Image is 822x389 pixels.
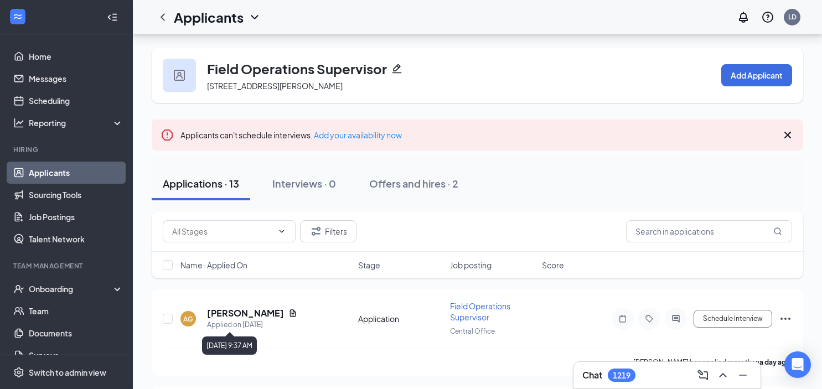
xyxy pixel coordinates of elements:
a: Sourcing Tools [29,184,123,206]
a: Home [29,45,123,68]
h5: [PERSON_NAME] [207,307,284,319]
div: Team Management [13,261,121,271]
a: Messages [29,68,123,90]
div: Applied on [DATE] [207,319,297,330]
svg: MagnifyingGlass [773,227,782,236]
div: Open Intercom Messenger [784,351,811,378]
div: 1219 [613,371,630,380]
div: Application [358,313,443,324]
button: ComposeMessage [694,366,712,384]
span: Stage [358,260,380,271]
span: Applicants can't schedule interviews. [180,130,402,140]
button: Schedule Interview [694,310,772,328]
h3: Field Operations Supervisor [207,59,387,78]
div: Switch to admin view [29,367,106,378]
span: Job posting [450,260,492,271]
div: Interviews · 0 [272,177,336,190]
a: Scheduling [29,90,123,112]
input: All Stages [172,225,273,237]
button: ChevronUp [714,366,732,384]
svg: ChevronLeft [156,11,169,24]
svg: Note [616,314,629,323]
span: Name · Applied On [180,260,247,271]
div: Reporting [29,117,124,128]
svg: QuestionInfo [761,11,774,24]
svg: Ellipses [779,312,792,325]
a: Surveys [29,344,123,366]
svg: ChevronDown [248,11,261,24]
svg: Cross [781,128,794,142]
svg: Collapse [107,12,118,23]
input: Search in applications [626,220,792,242]
h1: Applicants [174,8,244,27]
div: [DATE] 9:37 AM [202,336,257,355]
div: Offers and hires · 2 [369,177,458,190]
button: Minimize [734,366,752,384]
div: Applications · 13 [163,177,239,190]
svg: Minimize [736,369,749,382]
svg: ChevronUp [716,369,730,382]
a: Talent Network [29,228,123,250]
svg: ActiveChat [669,314,683,323]
svg: Tag [643,314,656,323]
span: Field Operations Supervisor [450,301,510,322]
a: Documents [29,322,123,344]
svg: Filter [309,225,323,238]
span: [STREET_ADDRESS][PERSON_NAME] [207,81,343,91]
span: Central Office [450,327,495,335]
div: Hiring [13,145,121,154]
svg: Settings [13,367,24,378]
svg: ChevronDown [277,227,286,236]
div: AG [183,314,193,324]
svg: ComposeMessage [696,369,710,382]
b: a day ago [759,358,790,366]
button: Filter Filters [300,220,356,242]
svg: UserCheck [13,283,24,294]
button: Add Applicant [721,64,792,86]
svg: WorkstreamLogo [12,11,23,22]
span: Score [542,260,564,271]
h3: Chat [582,369,602,381]
svg: Notifications [737,11,750,24]
p: [PERSON_NAME] has applied more than . [633,357,792,367]
a: Team [29,300,123,322]
a: Add your availability now [314,130,402,140]
a: Job Postings [29,206,123,228]
svg: Error [161,128,174,142]
svg: Analysis [13,117,24,128]
a: Applicants [29,162,123,184]
div: Onboarding [29,283,114,294]
div: LD [788,12,797,22]
svg: Pencil [391,63,402,74]
img: user icon [174,70,185,81]
svg: Document [288,309,297,318]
